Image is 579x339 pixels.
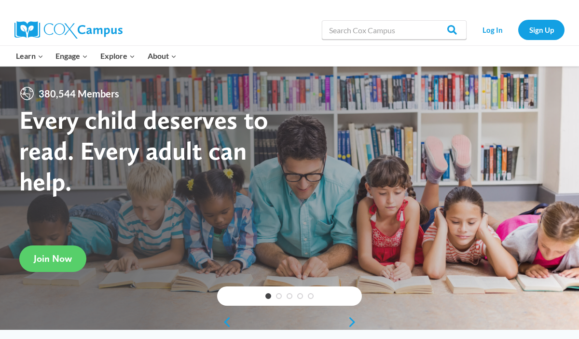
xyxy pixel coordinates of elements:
img: Cox Campus [14,21,123,39]
span: About [148,50,177,62]
a: Log In [471,20,513,40]
a: next [347,316,362,328]
nav: Primary Navigation [10,46,182,66]
a: 1 [265,293,271,299]
a: previous [217,316,232,328]
span: 380,544 Members [35,86,123,101]
a: 3 [287,293,292,299]
div: content slider buttons [217,312,362,332]
nav: Secondary Navigation [471,20,565,40]
span: Explore [100,50,135,62]
a: 4 [297,293,303,299]
span: Join Now [34,253,72,264]
a: Sign Up [518,20,565,40]
a: 5 [308,293,314,299]
input: Search Cox Campus [322,20,467,40]
span: Engage [55,50,88,62]
span: Learn [16,50,43,62]
a: 2 [276,293,282,299]
strong: Every child deserves to read. Every adult can help. [19,104,268,196]
a: Join Now [19,245,86,272]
